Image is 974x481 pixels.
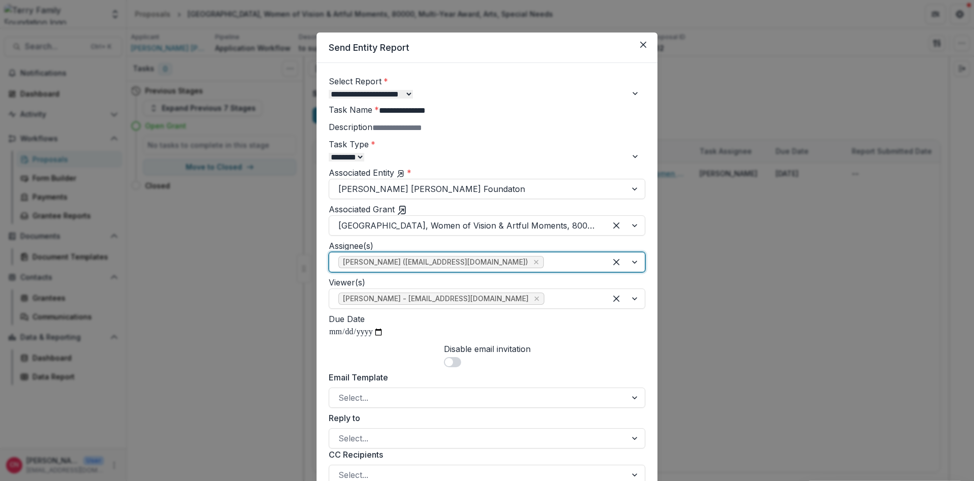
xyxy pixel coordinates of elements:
span: [PERSON_NAME] ([EMAIL_ADDRESS][DOMAIN_NAME]) [343,258,528,267]
label: Associated Grant [329,204,407,214]
label: Email Template [329,371,639,383]
label: Assignee(s) [329,241,373,251]
div: Remove Carol Nieves - cnieves@theterryfoundation.org [532,294,542,304]
header: Send Entity Report [317,33,657,63]
label: CC Recipients [329,448,639,461]
div: Clear selected options [608,291,624,307]
label: Task Type [329,139,375,149]
span: [PERSON_NAME] - [EMAIL_ADDRESS][DOMAIN_NAME] [343,295,529,303]
div: Clear selected options [608,254,624,270]
label: Associated Entity [329,168,411,178]
label: Description [329,122,372,132]
label: Disable email invitation [444,344,531,354]
label: Task Name [329,105,379,115]
label: Due Date [329,314,365,324]
label: Reply to [329,412,639,424]
div: Remove Amy Pierce (apierce@cummermuseum.org) [531,257,541,267]
div: Clear selected options [608,217,624,234]
button: Close [635,37,651,53]
label: Viewer(s) [329,277,365,287]
label: Select Report [329,76,388,86]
